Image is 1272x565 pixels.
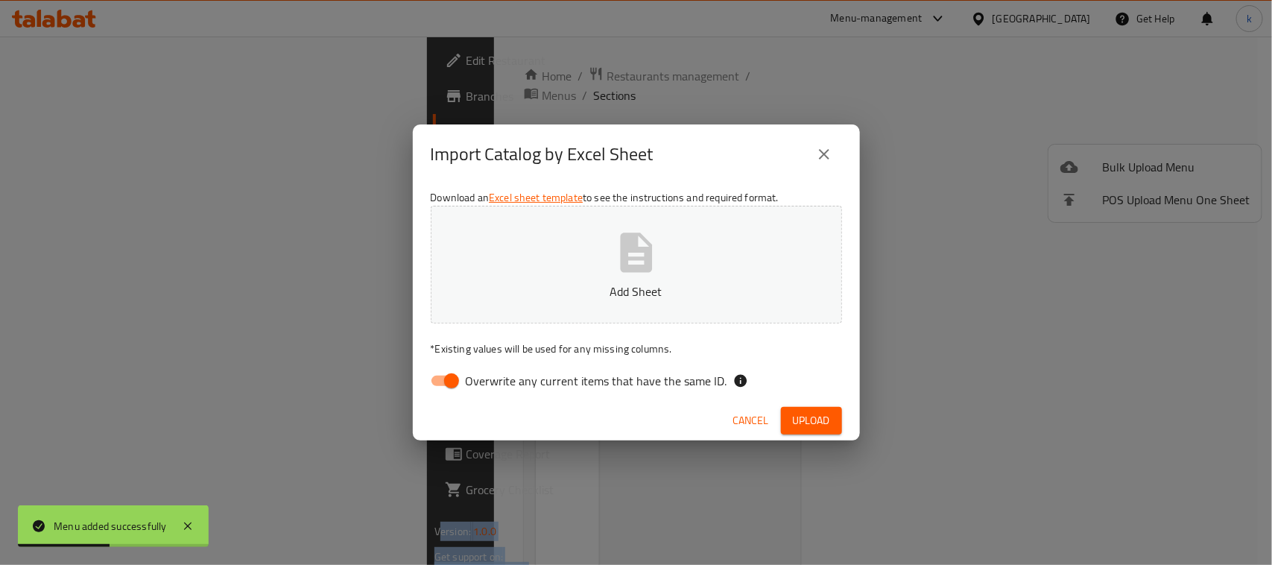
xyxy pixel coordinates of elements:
span: Upload [793,411,830,430]
span: Cancel [733,411,769,430]
button: Upload [781,407,842,435]
button: close [806,136,842,172]
a: Excel sheet template [489,188,583,207]
div: Download an to see the instructions and required format. [413,184,860,400]
span: Overwrite any current items that have the same ID. [466,372,727,390]
p: Existing values will be used for any missing columns. [431,341,842,356]
h2: Import Catalog by Excel Sheet [431,142,654,166]
button: Add Sheet [431,206,842,323]
div: Menu added successfully [54,518,167,534]
svg: If the overwrite option isn't selected, then the items that match an existing ID will be ignored ... [733,373,748,388]
button: Cancel [727,407,775,435]
p: Add Sheet [454,282,819,300]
